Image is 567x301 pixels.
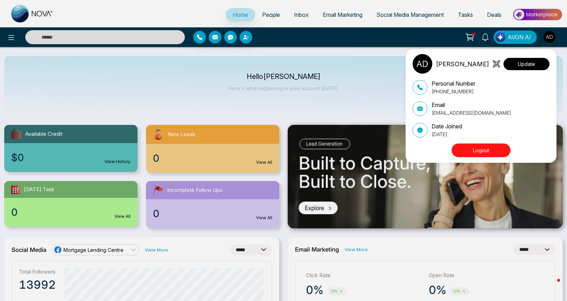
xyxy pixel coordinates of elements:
[432,131,462,138] p: [DATE]
[432,88,475,95] p: [PHONE_NUMBER]
[432,101,511,109] p: Email
[452,143,511,157] button: Logout
[432,79,475,88] p: Personal Number
[503,58,549,70] button: Update
[432,109,511,116] p: [EMAIL_ADDRESS][DOMAIN_NAME]
[432,122,462,131] p: Date Joined
[543,277,560,294] iframe: Intercom live chat
[436,59,489,69] p: [PERSON_NAME]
